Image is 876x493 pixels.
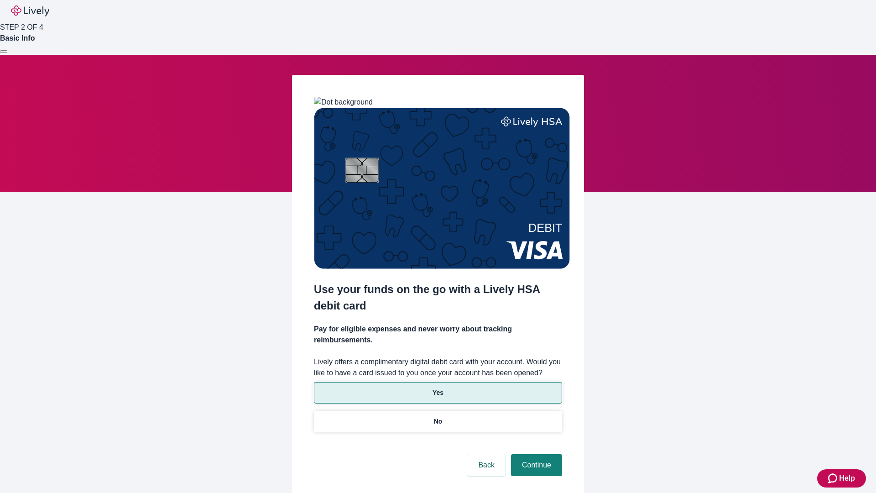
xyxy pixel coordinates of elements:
[314,324,562,346] h4: Pay for eligible expenses and never worry about tracking reimbursements.
[314,357,562,378] label: Lively offers a complimentary digital debit card with your account. Would you like to have a card...
[433,388,443,398] p: Yes
[314,108,570,269] img: Debit card
[11,5,49,16] img: Lively
[314,382,562,404] button: Yes
[511,454,562,476] button: Continue
[467,454,506,476] button: Back
[839,473,855,484] span: Help
[314,281,562,314] h2: Use your funds on the go with a Lively HSA debit card
[817,469,866,488] button: Zendesk support iconHelp
[314,411,562,432] button: No
[434,417,443,426] p: No
[828,473,839,484] svg: Zendesk support icon
[314,97,373,108] img: Dot background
